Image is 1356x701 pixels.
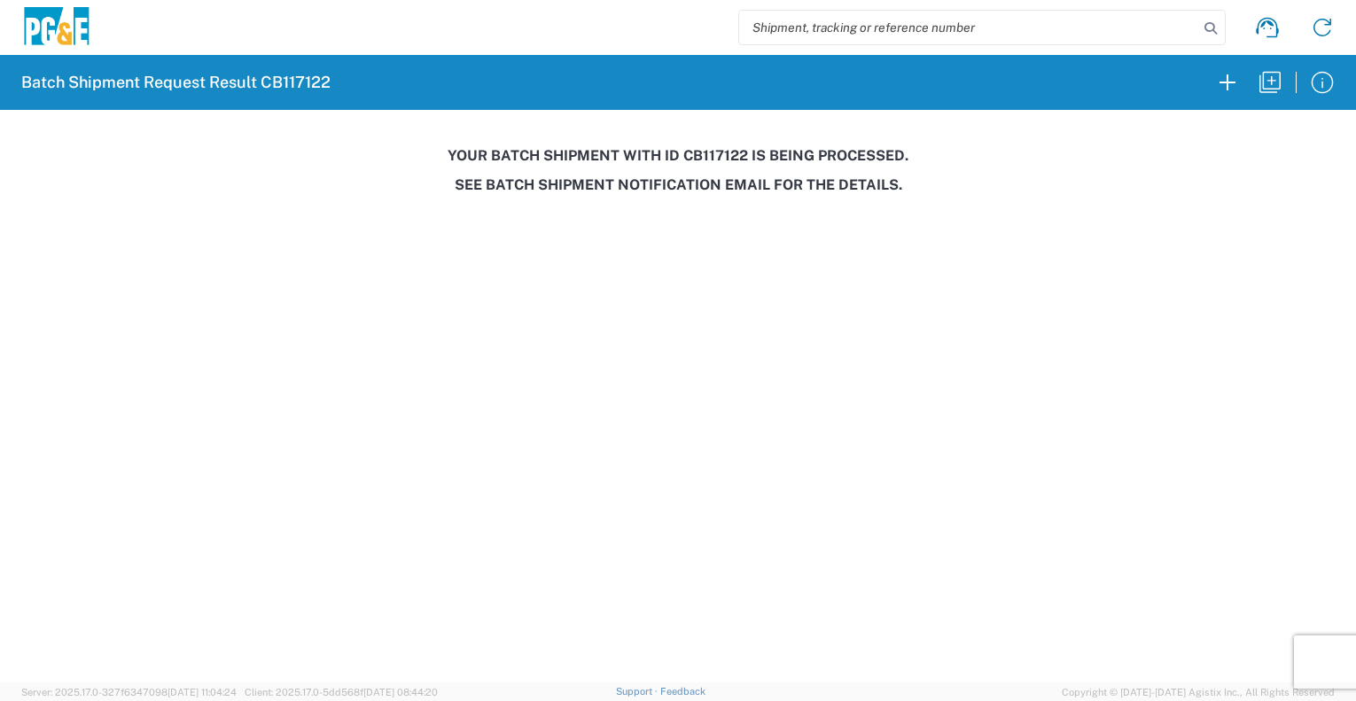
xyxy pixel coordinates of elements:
input: Shipment, tracking or reference number [739,11,1198,44]
img: pge [21,7,92,49]
h3: Your batch shipment with id CB117122 is being processed. [12,147,1344,164]
h2: Batch Shipment Request Result CB117122 [21,72,331,93]
span: [DATE] 11:04:24 [168,687,237,697]
h3: See Batch Shipment Notification email for the details. [12,176,1344,193]
span: Client: 2025.17.0-5dd568f [245,687,438,697]
a: Feedback [660,686,705,697]
span: Server: 2025.17.0-327f6347098 [21,687,237,697]
span: Copyright © [DATE]-[DATE] Agistix Inc., All Rights Reserved [1062,684,1335,700]
span: [DATE] 08:44:20 [363,687,438,697]
a: Support [616,686,660,697]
